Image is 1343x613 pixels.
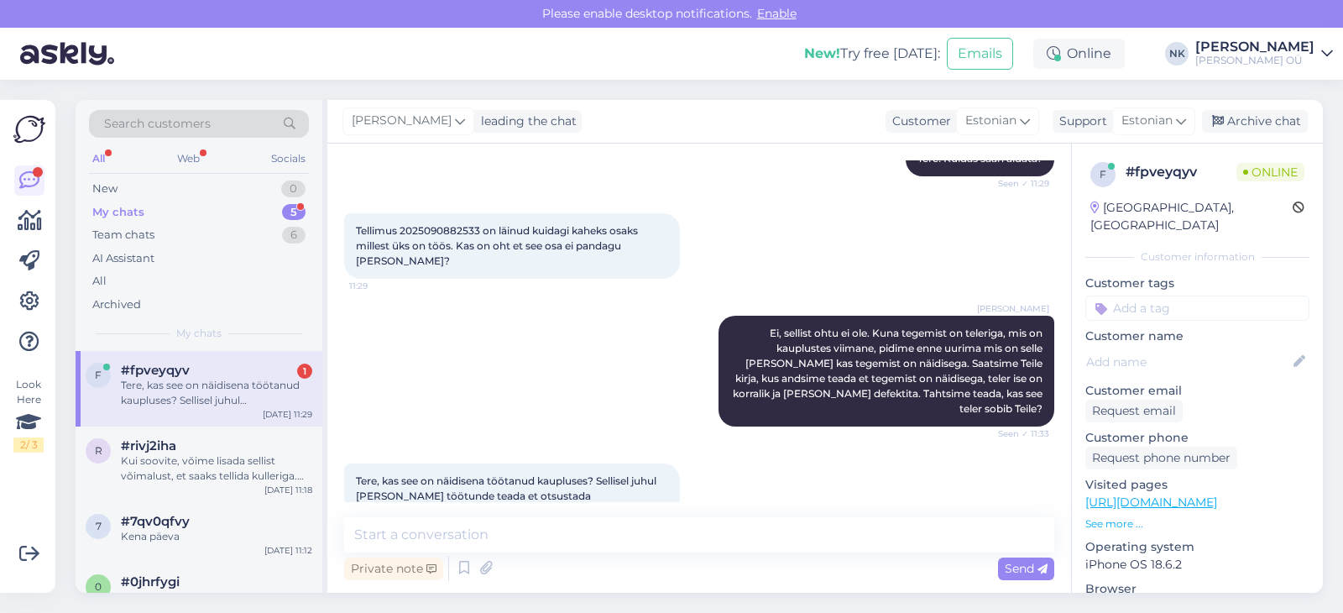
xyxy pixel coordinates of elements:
span: Tellimus 2025090882533 on läinud kuidagi kaheks osaks millest üks on töös. Kas on oht et see osa ... [356,224,640,267]
div: Support [1053,113,1107,130]
button: Emails [947,38,1013,70]
div: Private note [344,558,443,580]
p: Browser [1085,580,1309,598]
div: [DATE] 11:18 [264,484,312,496]
p: Visited pages [1085,476,1309,494]
span: Estonian [965,112,1016,130]
p: Customer email [1085,382,1309,400]
input: Add a tag [1085,296,1309,321]
div: AI Assistant [92,250,154,267]
div: Palun! [121,589,312,605]
div: All [92,273,107,290]
div: Try free [DATE]: [804,44,940,64]
div: [GEOGRAPHIC_DATA], [GEOGRAPHIC_DATA] [1090,199,1293,234]
span: [PERSON_NAME] [352,112,452,130]
a: [PERSON_NAME][PERSON_NAME] OÜ [1195,40,1333,67]
p: Customer name [1085,327,1309,345]
div: [PERSON_NAME] OÜ [1195,54,1314,67]
div: 2 / 3 [13,437,44,453]
span: #0jhrfygi [121,574,180,589]
span: Estonian [1121,112,1173,130]
div: [DATE] 11:29 [263,408,312,421]
div: leading the chat [474,113,577,130]
div: My chats [92,204,144,221]
span: Send [1005,561,1048,576]
div: 5 [282,204,306,221]
div: Request email [1085,400,1183,422]
div: All [89,148,108,170]
div: Tere, kas see on näidisena töötanud kaupluses? Sellisel juhul [PERSON_NAME] töötunde teada et ots... [121,378,312,408]
span: My chats [176,326,222,341]
div: 1 [297,364,312,379]
a: [URL][DOMAIN_NAME] [1085,495,1217,510]
span: Enable [752,6,802,21]
p: iPhone OS 18.6.2 [1085,556,1309,574]
div: Socials [268,148,309,170]
div: Online [1033,39,1125,69]
span: [PERSON_NAME] [977,302,1049,315]
div: NK [1165,42,1189,65]
div: [PERSON_NAME] [1195,40,1314,54]
div: Request phone number [1085,447,1237,469]
div: Web [174,148,203,170]
b: New! [804,45,840,61]
span: f [1100,168,1106,181]
div: Archive chat [1202,110,1308,133]
span: Search customers [104,115,211,133]
span: #7qv0qfvy [121,514,190,529]
span: Online [1236,163,1304,181]
input: Add name [1086,353,1290,371]
div: # fpveyqyv [1126,162,1236,182]
span: Seen ✓ 11:29 [986,177,1049,190]
span: 0 [95,580,102,593]
span: #rivj2iha [121,438,176,453]
span: Seen ✓ 11:33 [986,427,1049,440]
div: 6 [282,227,306,244]
div: Archived [92,296,141,313]
div: Kui soovite, võime lisada sellist võimalust, et saaks tellida kulleriga. [PERSON_NAME] töötajad p... [121,453,312,484]
img: Askly Logo [13,113,45,145]
div: Customer [886,113,951,130]
div: Look Here [13,377,44,453]
div: [DATE] 11:12 [264,544,312,557]
span: Tere, kas see on näidisena töötanud kaupluses? Sellisel juhul [PERSON_NAME] töötunde teada et ots... [356,474,659,502]
p: Customer phone [1085,429,1309,447]
div: 0 [281,181,306,197]
span: r [95,444,102,457]
p: Customer tags [1085,275,1309,292]
span: #fpveyqyv [121,363,190,378]
div: Team chats [92,227,154,244]
div: Kena päeva [121,529,312,544]
span: 11:29 [349,280,412,292]
div: Customer information [1085,249,1309,265]
span: f [95,369,102,381]
p: See more ... [1085,516,1309,532]
p: Operating system [1085,538,1309,556]
span: Ei, sellist ohtu ei ole. Kuna tegemist on teleriga, mis on kauplustes viimane, pidime enne uurima... [733,327,1045,415]
div: New [92,181,118,197]
span: 7 [96,520,102,532]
